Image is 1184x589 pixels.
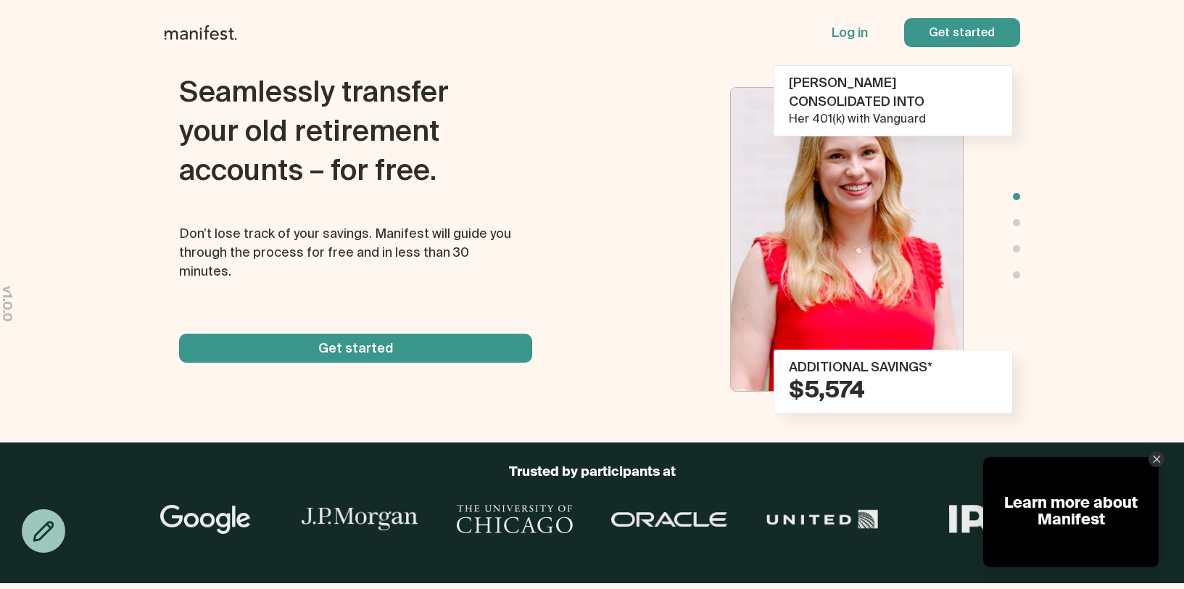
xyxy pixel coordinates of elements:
div: Her 401(k) with Vanguard [789,111,998,128]
img: Oracle [611,512,727,527]
img: University of Chicago [457,505,573,534]
img: Meredith [731,88,963,398]
img: Google [147,505,263,534]
div: Learn more about Manifest [983,495,1159,529]
div: ADDITIONAL SAVINGS* [789,358,998,376]
button: Log in [832,23,868,42]
img: J.P Morgan [302,508,418,532]
div: [PERSON_NAME] CONSOLIDATED INTO [789,73,998,111]
div: Open Tolstoy [983,457,1159,567]
h3: $5,574 [789,376,998,405]
div: Close Tolstoy widget [1148,451,1164,467]
div: Open Tolstoy widget [983,457,1159,567]
button: Get started [179,334,532,363]
button: Get started [904,18,1020,47]
h1: Seamlessly transfer your old retirement accounts – for free. [179,73,551,190]
div: Tolstoy bubble widget [983,457,1159,567]
p: Don’t lose track of your savings. Manifest will guide you through the process for free and in les... [179,225,551,281]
